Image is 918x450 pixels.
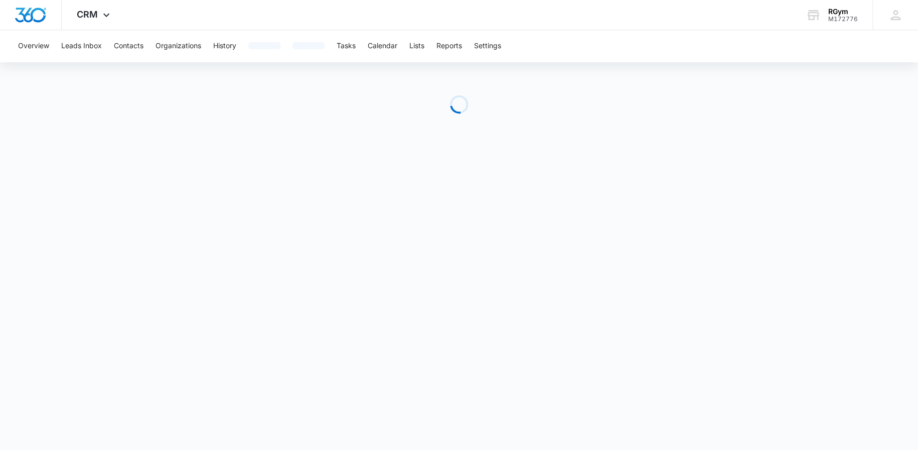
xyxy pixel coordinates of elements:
[156,30,201,62] button: Organizations
[18,30,49,62] button: Overview
[337,30,356,62] button: Tasks
[409,30,424,62] button: Lists
[368,30,397,62] button: Calendar
[828,8,858,16] div: account name
[474,30,501,62] button: Settings
[828,16,858,23] div: account id
[114,30,143,62] button: Contacts
[77,9,98,20] span: CRM
[61,30,102,62] button: Leads Inbox
[436,30,462,62] button: Reports
[213,30,236,62] button: History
